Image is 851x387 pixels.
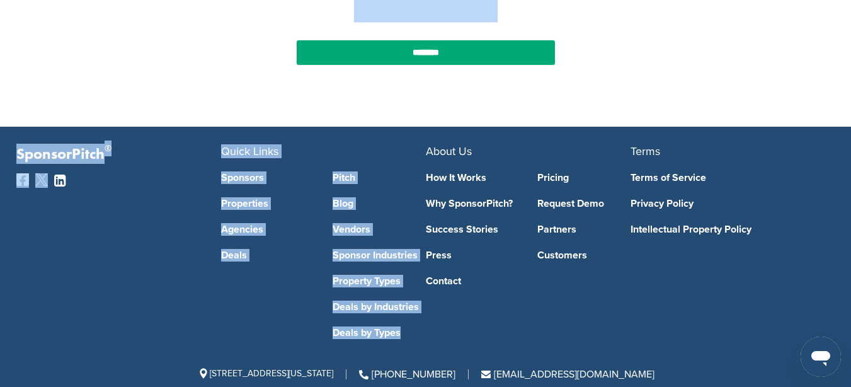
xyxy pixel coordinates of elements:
a: Partners [537,224,631,234]
img: Twitter [35,173,48,186]
span: [STREET_ADDRESS][US_STATE] [197,368,333,379]
a: Properties [221,199,314,209]
span: About Us [426,144,472,158]
a: [PHONE_NUMBER] [359,368,455,381]
img: Facebook [16,173,29,186]
iframe: Button to launch messaging window [801,337,841,377]
a: Terms of Service [631,173,816,183]
a: Deals by Industries [333,302,426,312]
a: [EMAIL_ADDRESS][DOMAIN_NAME] [481,368,654,381]
a: Privacy Policy [631,199,816,209]
a: Contact [426,276,519,286]
a: Success Stories [426,224,519,234]
a: Deals [221,250,314,260]
a: Pricing [537,173,631,183]
a: Vendors [333,224,426,234]
a: Deals by Types [333,328,426,338]
span: Quick Links [221,144,278,158]
a: Press [426,250,519,260]
a: Customers [537,250,631,260]
a: Request Demo [537,199,631,209]
a: Agencies [221,224,314,234]
a: Property Types [333,276,426,286]
a: Pitch [333,173,426,183]
a: Sponsor Industries [333,250,426,260]
a: Sponsors [221,173,314,183]
span: Terms [631,144,660,158]
a: Why SponsorPitch? [426,199,519,209]
p: SponsorPitch [16,146,221,164]
a: Blog [333,199,426,209]
a: How It Works [426,173,519,183]
span: ® [105,141,111,156]
a: Intellectual Property Policy [631,224,816,234]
